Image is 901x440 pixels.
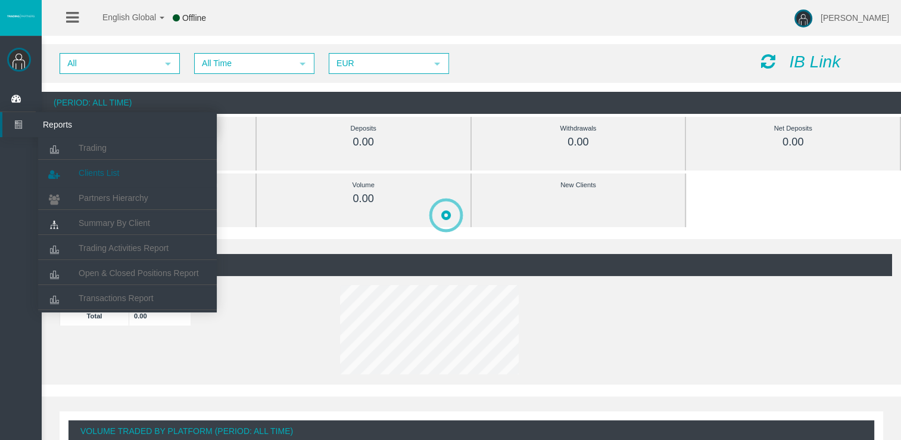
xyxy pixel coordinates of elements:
[61,54,157,73] span: All
[6,14,36,18] img: logo.svg
[713,135,873,149] div: 0.00
[2,112,217,137] a: Reports
[38,287,217,309] a: Transactions Report
[163,59,173,69] span: select
[38,162,217,184] a: Clients List
[195,54,292,73] span: All Time
[330,54,426,73] span: EUR
[79,143,107,153] span: Trading
[87,13,156,22] span: English Global
[38,237,217,259] a: Trading Activities Report
[38,137,217,159] a: Trading
[498,135,659,149] div: 0.00
[761,53,775,70] i: Reload Dashboard
[283,122,444,135] div: Deposits
[498,122,659,135] div: Withdrawals
[794,10,812,27] img: user-image
[79,218,150,228] span: Summary By Client
[129,306,191,326] td: 0.00
[821,13,889,23] span: [PERSON_NAME]
[34,112,151,137] span: Reports
[283,135,444,149] div: 0.00
[713,122,873,135] div: Net Deposits
[283,178,444,192] div: Volume
[38,262,217,284] a: Open & Closed Positions Report
[182,13,206,23] span: Offline
[79,168,119,178] span: Clients List
[432,59,442,69] span: select
[79,193,148,203] span: Partners Hierarchy
[38,212,217,234] a: Summary By Client
[79,268,199,278] span: Open & Closed Positions Report
[498,178,659,192] div: New Clients
[789,52,840,71] i: IB Link
[298,59,307,69] span: select
[79,243,169,253] span: Trading Activities Report
[60,306,129,326] td: Total
[38,187,217,209] a: Partners Hierarchy
[42,92,901,114] div: (Period: All Time)
[283,192,444,206] div: 0.00
[79,293,154,303] span: Transactions Report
